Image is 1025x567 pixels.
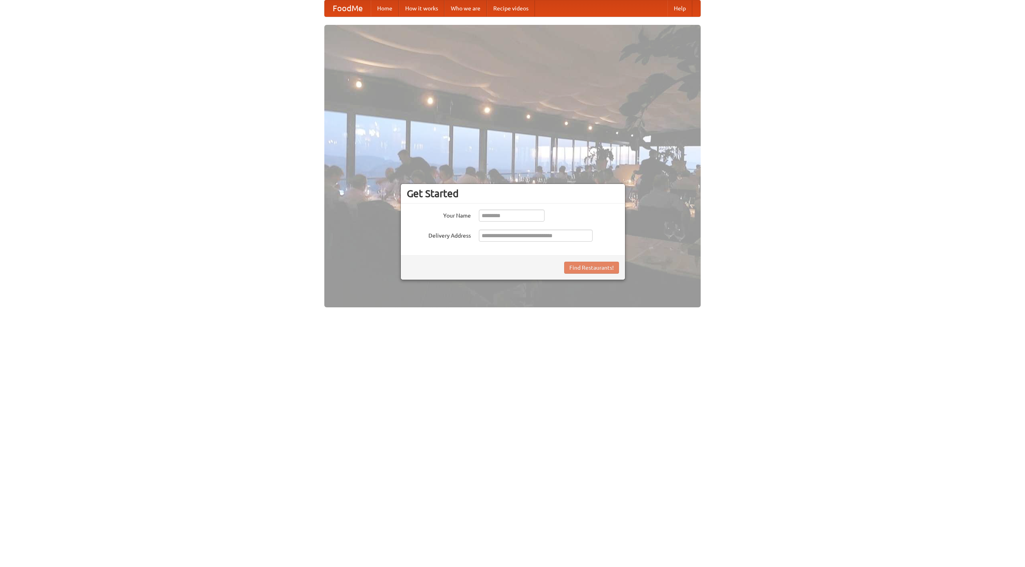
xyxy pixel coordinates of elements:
a: Help [667,0,692,16]
label: Delivery Address [407,230,471,240]
a: Home [371,0,399,16]
a: How it works [399,0,444,16]
a: FoodMe [325,0,371,16]
label: Your Name [407,210,471,220]
button: Find Restaurants! [564,262,619,274]
a: Who we are [444,0,487,16]
h3: Get Started [407,188,619,200]
a: Recipe videos [487,0,535,16]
